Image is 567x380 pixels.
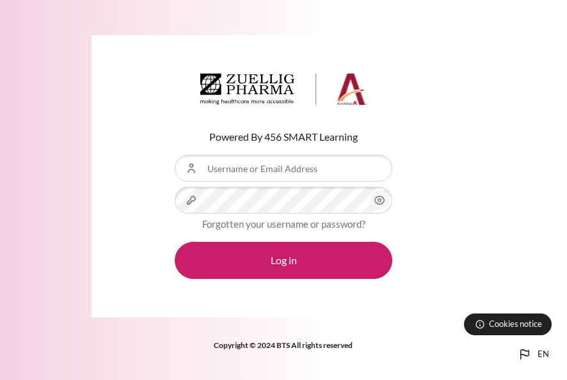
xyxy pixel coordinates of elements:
a: Forgotten your username or password? [202,218,365,230]
p: Powered By 456 SMART Learning [175,129,392,145]
a: Architeck [200,74,367,111]
img: Architeck [200,74,367,106]
strong: Copyright © 2024 BTS All rights reserved [214,340,353,350]
button: Log in [175,242,392,279]
button: Languages [512,342,554,367]
span: en [538,348,549,361]
span: Cookies notice [489,318,542,330]
input: Username or Email Address [175,155,392,182]
button: Cookies notice [464,313,552,335]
